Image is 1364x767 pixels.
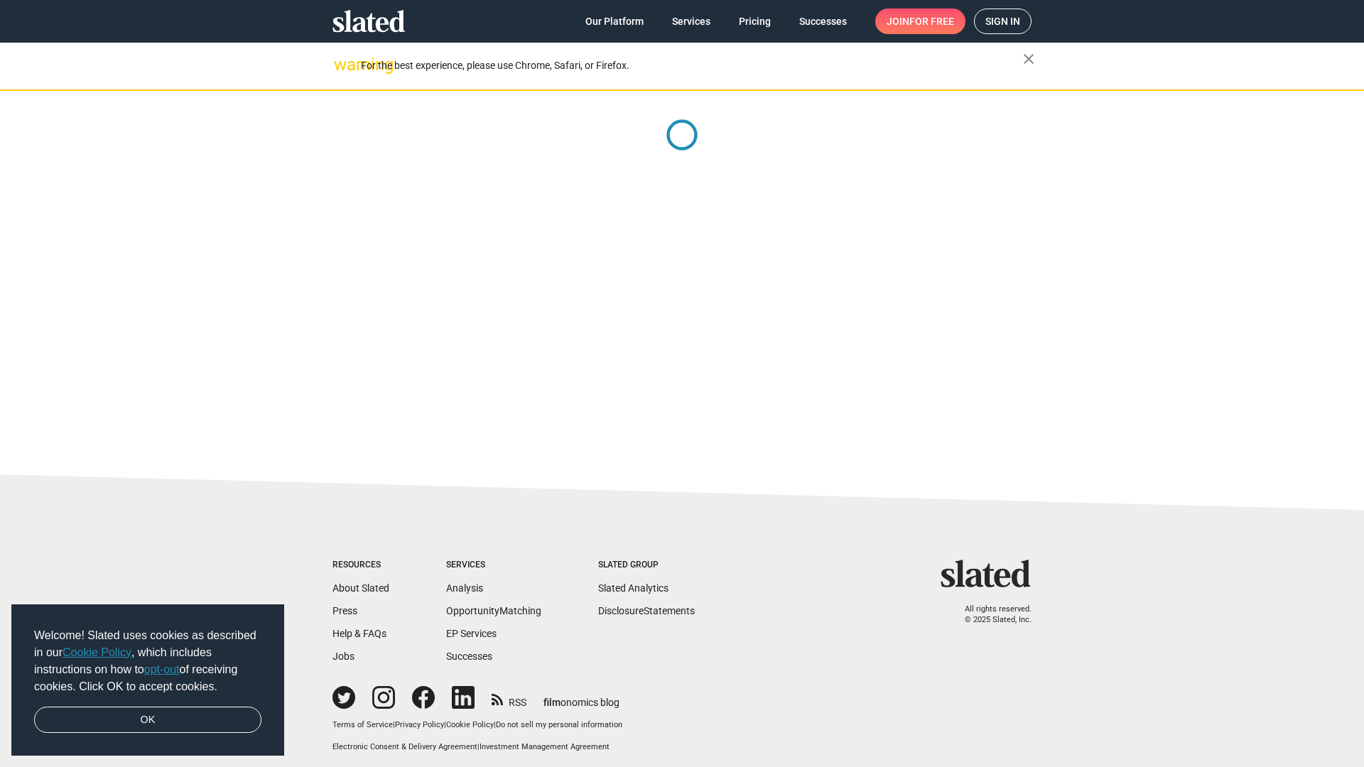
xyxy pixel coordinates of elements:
[598,582,669,594] a: Slated Analytics
[332,605,357,616] a: Press
[950,604,1032,625] p: All rights reserved. © 2025 Slated, Inc.
[496,720,622,731] button: Do not sell my personal information
[332,651,354,662] a: Jobs
[672,9,710,34] span: Services
[395,720,444,729] a: Privacy Policy
[585,9,644,34] span: Our Platform
[494,720,496,729] span: |
[332,582,389,594] a: About Slated
[909,9,954,34] span: for free
[332,742,477,751] a: Electronic Consent & Delivery Agreement
[598,605,695,616] a: DisclosureStatements
[444,720,446,729] span: |
[334,56,351,73] mat-icon: warning
[446,651,492,662] a: Successes
[543,697,561,708] span: film
[480,742,610,751] a: Investment Management Agreement
[11,604,284,756] div: cookieconsent
[974,9,1032,34] a: Sign in
[34,707,261,734] a: dismiss cookie message
[1020,50,1037,67] mat-icon: close
[543,685,619,709] a: filmonomics blog
[63,646,131,658] a: Cookie Policy
[985,9,1020,33] span: Sign in
[332,560,389,571] div: Resources
[332,628,386,639] a: Help & FAQs
[446,720,494,729] a: Cookie Policy
[477,742,480,751] span: |
[598,560,695,571] div: Slated Group
[361,56,1023,75] div: For the best experience, please use Chrome, Safari, or Firefox.
[574,9,655,34] a: Our Platform
[661,9,722,34] a: Services
[727,9,782,34] a: Pricing
[144,663,180,675] a: opt-out
[799,9,847,34] span: Successes
[887,9,954,34] span: Join
[875,9,965,34] a: Joinfor free
[393,720,395,729] span: |
[492,687,526,709] a: RSS
[446,560,541,571] div: Services
[739,9,771,34] span: Pricing
[788,9,858,34] a: Successes
[446,628,497,639] a: EP Services
[34,627,261,695] span: Welcome! Slated uses cookies as described in our , which includes instructions on how to of recei...
[332,720,393,729] a: Terms of Service
[446,605,541,616] a: OpportunityMatching
[446,582,483,594] a: Analysis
